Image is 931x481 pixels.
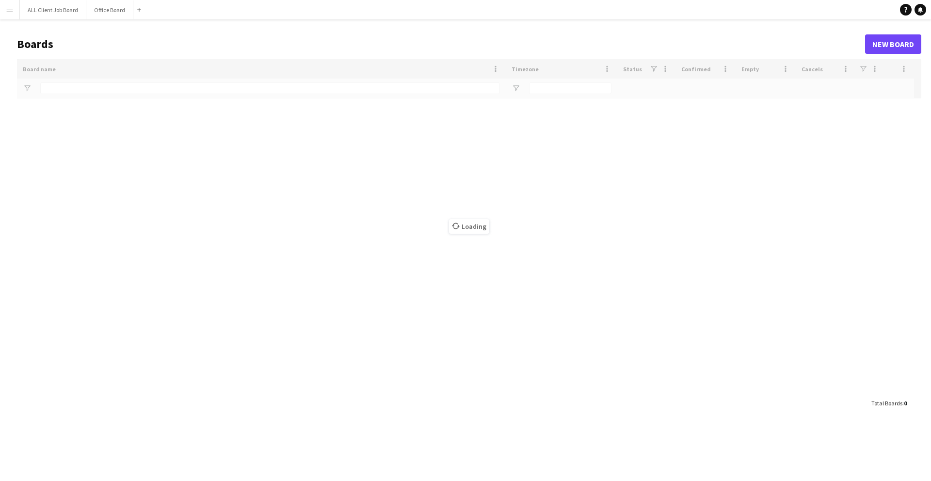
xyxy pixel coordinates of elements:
[86,0,133,19] button: Office Board
[871,394,907,413] div: :
[20,0,86,19] button: ALL Client Job Board
[871,400,902,407] span: Total Boards
[865,34,921,54] a: New Board
[17,37,865,51] h1: Boards
[904,400,907,407] span: 0
[449,219,489,234] span: Loading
